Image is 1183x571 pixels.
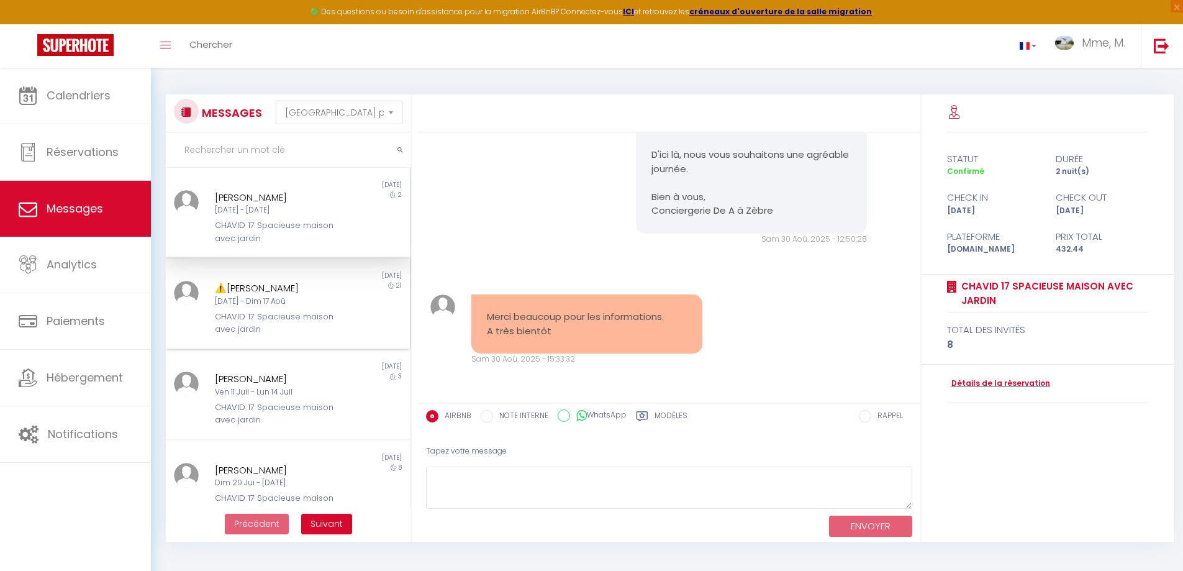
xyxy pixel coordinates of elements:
[1048,244,1156,255] div: 432.44
[398,372,402,381] span: 3
[288,453,409,463] div: [DATE]
[288,180,409,190] div: [DATE]
[215,372,341,386] div: [PERSON_NAME]
[829,516,912,537] button: ENVOYER
[215,401,341,427] div: CHAVID 17 Spacieuse maison avec jardin
[623,6,634,17] a: ICI
[947,322,1149,337] div: total des invités
[47,257,97,272] span: Analytics
[939,244,1048,255] div: [DOMAIN_NAME]
[570,409,627,423] label: WhatsApp
[215,492,341,518] div: CHAVID 17 Spacieuse maison avec jardin
[689,6,872,17] a: créneaux d'ouverture de la salle migration
[288,362,409,372] div: [DATE]
[301,514,352,535] button: Next
[199,99,262,127] h3: MESSAGES
[430,295,455,319] img: ...
[215,477,341,489] div: Dim 29 Jui - [DATE]
[438,410,471,424] label: AIRBNB
[1048,205,1156,217] div: [DATE]
[215,219,341,245] div: CHAVID 17 Spacieuse maison avec jardin
[174,463,199,488] img: ...
[48,426,118,442] span: Notifications
[957,279,1149,308] a: CHAVID 17 Spacieuse maison avec jardin
[47,313,105,329] span: Paiements
[215,204,341,216] div: [DATE] - [DATE]
[215,311,341,336] div: CHAVID 17 Spacieuse maison avec jardin
[1048,166,1156,178] div: 2 nuit(s)
[234,518,279,530] span: Précédent
[1055,36,1074,50] img: ...
[215,190,341,205] div: [PERSON_NAME]
[174,372,199,396] img: ...
[215,281,341,296] div: ⚠️[PERSON_NAME]
[426,436,912,467] div: Tapez votre message
[37,34,114,56] img: Super Booking
[47,201,103,216] span: Messages
[947,378,1050,390] a: Détails de la réservation
[399,463,402,472] span: 8
[174,190,199,215] img: ...
[939,152,1048,167] div: statut
[215,296,341,308] div: [DATE] - Dim 17 Aoû
[1048,152,1156,167] div: durée
[215,463,341,478] div: [PERSON_NAME]
[225,514,289,535] button: Previous
[180,24,242,68] a: Chercher
[310,518,343,530] span: Suivant
[215,386,341,398] div: Ven 11 Juil - Lun 14 Juil
[47,88,111,103] span: Calendriers
[189,38,232,51] span: Chercher
[47,144,119,160] span: Réservations
[288,271,409,281] div: [DATE]
[47,370,123,385] span: Hébergement
[947,166,984,176] span: Confirmé
[471,354,702,365] div: Sam 30 Aoû. 2025 - 15:33:32
[655,410,687,426] label: Modèles
[174,281,199,306] img: ...
[1154,38,1169,53] img: logout
[166,133,411,168] input: Rechercher un mot clé
[493,410,548,424] label: NOTE INTERNE
[871,410,903,424] label: RAPPEL
[939,190,1048,205] div: check in
[398,190,402,199] span: 2
[1082,35,1125,50] span: Mme, M.
[939,229,1048,244] div: Plateforme
[487,310,687,338] pre: Merci beaucoup pour les informations. A très bientôt
[396,281,402,290] span: 21
[1048,190,1156,205] div: check out
[947,337,1149,352] div: 8
[636,234,867,245] div: Sam 30 Aoû. 2025 - 12:50:28
[939,205,1048,217] div: [DATE]
[1046,24,1141,68] a: ... Mme, M.
[1048,229,1156,244] div: Prix total
[10,5,47,42] button: Ouvrir le widget de chat LiveChat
